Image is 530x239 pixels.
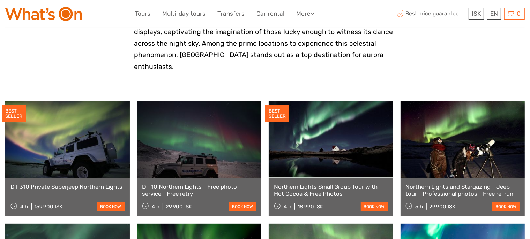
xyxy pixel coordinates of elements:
a: book now [361,202,388,211]
div: BEST SELLER [265,105,289,122]
img: What's On [5,7,82,21]
span: Best price guarantee [395,8,467,20]
span: 4 h [152,203,159,210]
div: EN [487,8,501,20]
span: 0 [516,10,522,17]
div: 29.900 ISK [166,203,192,210]
a: book now [229,202,256,211]
a: Car rental [256,9,284,19]
div: BEST SELLER [2,105,26,122]
span: 4 h [284,203,291,210]
a: Northern Lights and Stargazing - Jeep tour - Professional photos - Free re-run [406,183,520,198]
a: book now [492,202,520,211]
a: Transfers [217,9,245,19]
div: 29.900 ISK [429,203,455,210]
div: 159.900 ISK [34,203,62,210]
span: ISK [472,10,481,17]
a: DT 310 Private Superjeep Northern Lights [10,183,125,190]
a: More [296,9,314,19]
a: Tours [135,9,150,19]
button: Open LiveChat chat widget [80,11,89,19]
a: Multi-day tours [162,9,206,19]
a: book now [97,202,125,211]
span: The Northern Lights, or Aurora Borealis, are one of nature's most spectacular light displays, cap... [134,16,395,71]
span: 5 h [415,203,423,210]
p: We're away right now. Please check back later! [10,12,79,18]
div: 18.990 ISK [298,203,323,210]
a: DT 10 Northern Lights - Free photo service - Free retry [142,183,256,198]
a: Northern Lights Small Group Tour with Hot Cocoa & Free Photos [274,183,388,198]
span: 4 h [20,203,28,210]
